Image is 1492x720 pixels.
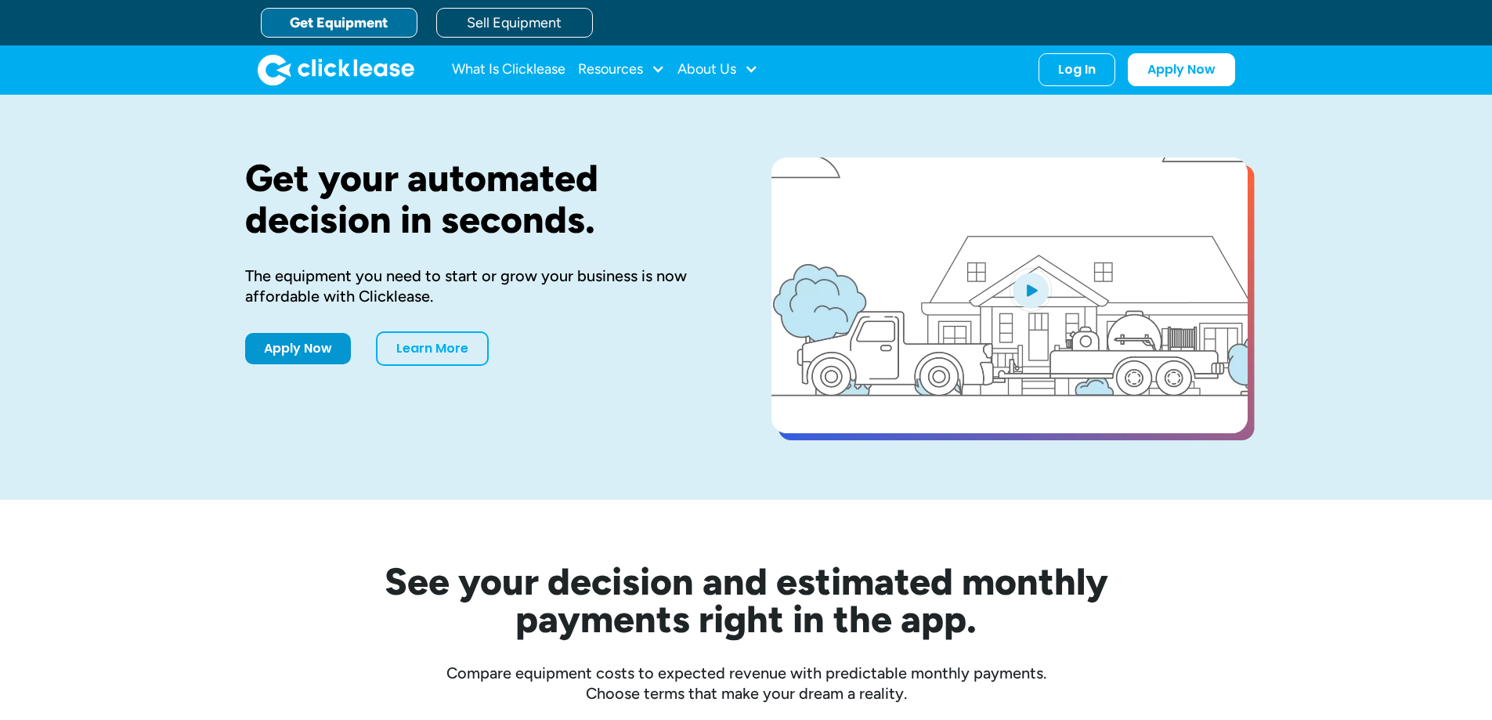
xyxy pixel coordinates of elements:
[245,157,721,241] h1: Get your automated decision in seconds.
[245,266,721,306] div: The equipment you need to start or grow your business is now affordable with Clicklease.
[578,54,665,85] div: Resources
[245,333,351,364] a: Apply Now
[677,54,758,85] div: About Us
[771,157,1248,433] a: open lightbox
[436,8,593,38] a: Sell Equipment
[1058,62,1096,78] div: Log In
[261,8,417,38] a: Get Equipment
[1128,53,1235,86] a: Apply Now
[258,54,414,85] a: home
[308,563,1185,638] h2: See your decision and estimated monthly payments right in the app.
[245,663,1248,704] div: Compare equipment costs to expected revenue with predictable monthly payments. Choose terms that ...
[376,331,489,366] a: Learn More
[258,54,414,85] img: Clicklease logo
[452,54,565,85] a: What Is Clicklease
[1010,268,1052,312] img: Blue play button logo on a light blue circular background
